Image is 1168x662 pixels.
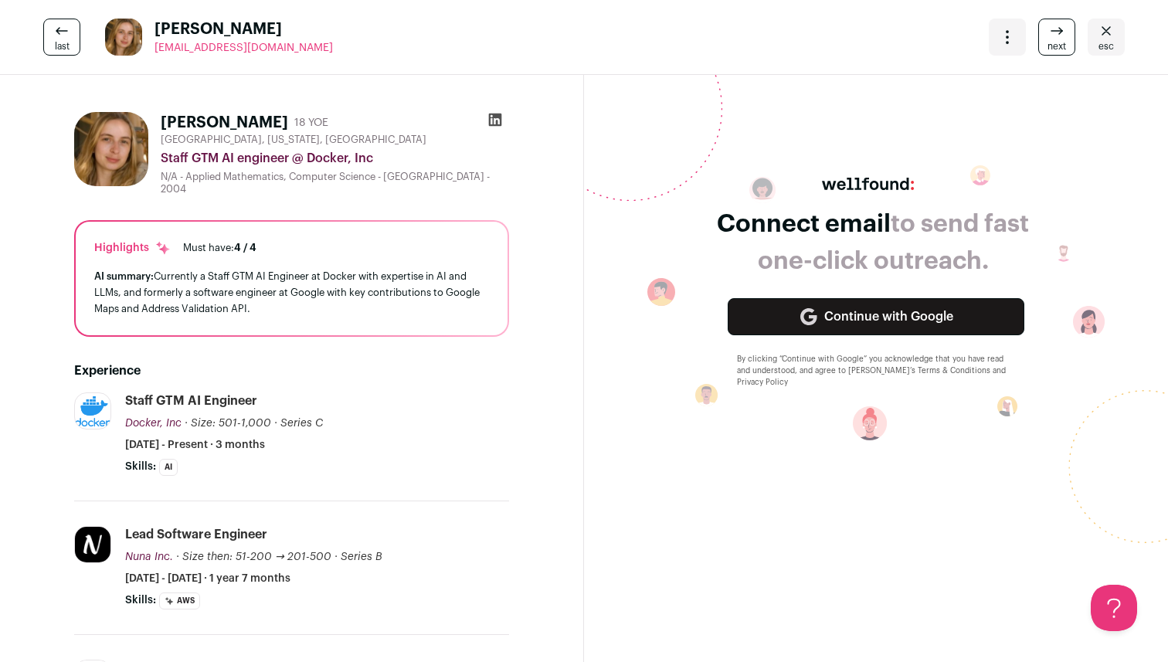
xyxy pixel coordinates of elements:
span: Skills: [125,592,156,608]
span: [PERSON_NAME] [154,19,333,40]
div: Staff GTM AI engineer @ Docker, Inc [161,149,509,168]
span: esc [1098,40,1114,53]
span: Series C [280,418,323,429]
img: fe5931fee57ec5d062d2032bc17f332b26c22342352a08879bc4d1e66144dbcc.jpg [74,112,148,186]
li: AWS [159,592,200,609]
span: [EMAIL_ADDRESS][DOMAIN_NAME] [154,42,333,53]
div: Highlights [94,240,171,256]
span: next [1047,40,1066,53]
span: [GEOGRAPHIC_DATA], [US_STATE], [GEOGRAPHIC_DATA] [161,134,426,146]
span: Connect email [717,212,891,236]
a: [EMAIL_ADDRESS][DOMAIN_NAME] [154,40,333,56]
span: [DATE] - [DATE] · 1 year 7 months [125,571,290,586]
span: 4 / 4 [234,243,256,253]
span: [DATE] - Present · 3 months [125,437,265,453]
iframe: Help Scout Beacon - Open [1091,585,1137,631]
span: · [274,416,277,431]
h1: [PERSON_NAME] [161,112,288,134]
img: fe5931fee57ec5d062d2032bc17f332b26c22342352a08879bc4d1e66144dbcc.jpg [105,19,142,56]
span: Skills: [125,459,156,474]
div: Must have: [183,242,256,254]
li: AI [159,459,178,476]
div: 18 YOE [294,115,328,131]
span: · [334,549,338,565]
a: next [1038,19,1075,56]
div: to send fast one-click outreach. [717,205,1029,280]
div: N/A - Applied Mathematics, Computer Science - [GEOGRAPHIC_DATA] - 2004 [161,171,509,195]
span: Docker, Inc [125,418,182,429]
div: Currently a Staff GTM AI Engineer at Docker with expertise in AI and LLMs, and formerly a softwar... [94,268,489,317]
button: Open dropdown [989,19,1026,56]
a: Close [1088,19,1125,56]
span: Series B [341,552,382,562]
a: last [43,19,80,56]
span: · Size: 501-1,000 [185,418,271,429]
div: Staff GTM AI engineer [125,392,257,409]
div: Lead Software Engineer [125,526,267,543]
span: Nuna Inc. [125,552,173,562]
span: · Size then: 51-200 → 201-500 [176,552,331,562]
div: By clicking “Continue with Google” you acknowledge that you have read and understood, and agree t... [737,354,1015,389]
h2: Experience [74,362,509,380]
img: 5f5230e0971eeae57f80beaff434442bb24445c7affd3b6475715260bd08ce95.png [75,396,110,426]
span: last [55,40,70,53]
img: d1e34722e54d2e51eaf1413b8ec3f92b2d9662e750a31be4ef4ff5d67c30ab1f.jpg [75,527,110,562]
span: AI summary: [94,271,154,281]
a: Continue with Google [728,298,1024,335]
